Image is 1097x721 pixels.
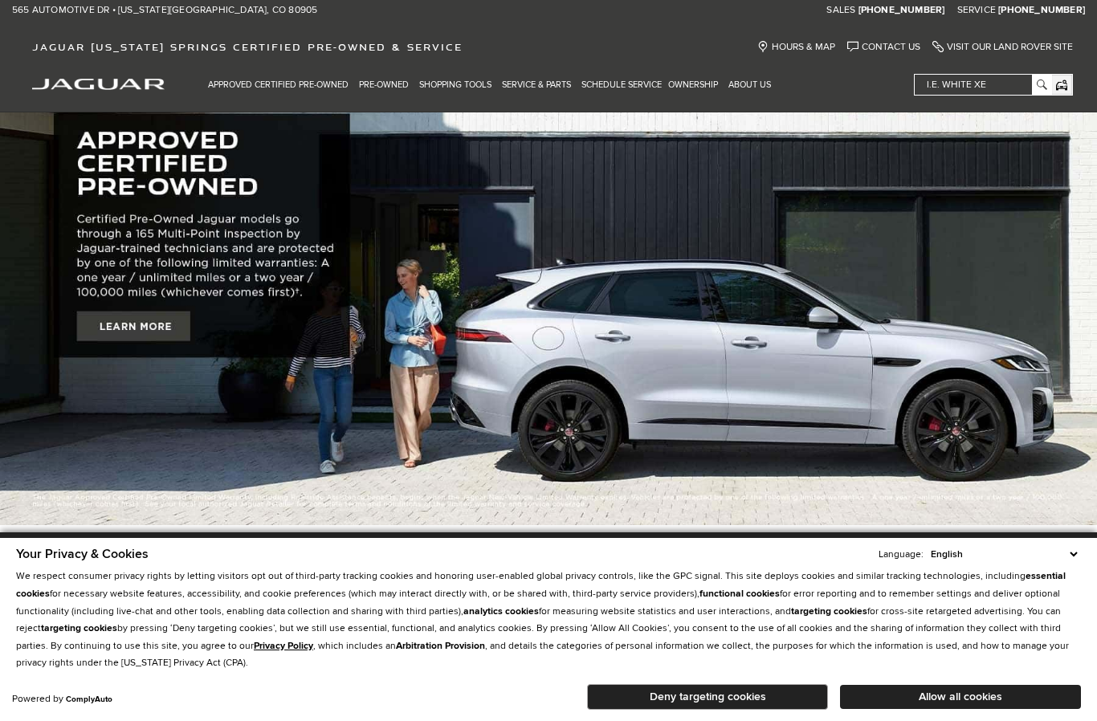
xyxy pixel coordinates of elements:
[16,546,149,562] span: Your Privacy & Cookies
[915,75,1050,95] input: i.e. White XE
[12,695,112,704] div: Powered by
[32,76,165,90] a: jaguar
[254,640,313,652] u: Privacy Policy
[578,71,665,99] a: Schedule Service
[416,71,499,99] a: Shopping Tools
[12,4,317,17] a: 565 Automotive Dr • [US_STATE][GEOGRAPHIC_DATA], CO 80905
[957,4,996,16] span: Service
[205,71,778,99] nav: Main Navigation
[356,71,416,99] a: Pre-Owned
[840,685,1081,709] button: Allow all cookies
[791,605,867,617] strong: targeting cookies
[879,550,924,560] div: Language:
[24,41,471,53] a: Jaguar [US_STATE] Springs Certified Pre-Owned & Service
[927,547,1081,562] select: Language Select
[499,71,578,99] a: Service & Parts
[932,41,1073,53] a: Visit Our Land Rover Site
[32,79,165,90] img: Jaguar
[16,568,1081,672] p: We respect consumer privacy rights by letting visitors opt out of third-party tracking cookies an...
[826,4,855,16] span: Sales
[757,41,835,53] a: Hours & Map
[66,695,112,704] a: ComplyAuto
[847,41,920,53] a: Contact Us
[41,622,117,634] strong: targeting cookies
[32,41,463,53] span: Jaguar [US_STATE] Springs Certified Pre-Owned & Service
[205,71,356,99] a: Approved Certified Pre-Owned
[396,640,485,652] strong: Arbitration Provision
[998,4,1085,17] a: [PHONE_NUMBER]
[463,605,539,617] strong: analytics cookies
[587,684,828,710] button: Deny targeting cookies
[665,71,725,99] a: Ownership
[699,588,780,600] strong: functional cookies
[725,71,778,99] a: About Us
[858,4,945,17] a: [PHONE_NUMBER]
